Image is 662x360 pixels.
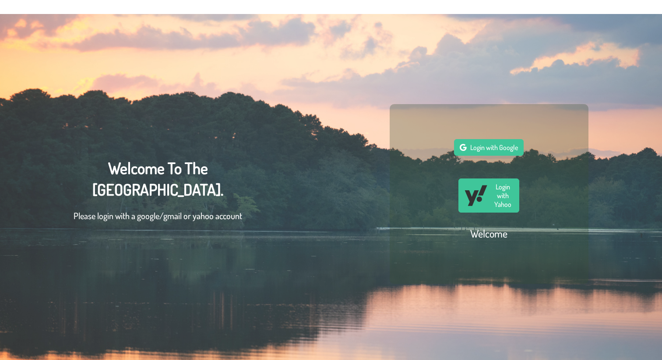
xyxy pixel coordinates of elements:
[470,143,518,152] span: Login with Google
[492,182,514,209] span: Login with Yahoo
[454,139,524,156] button: Login with Google
[74,157,242,231] div: Welcome To The [GEOGRAPHIC_DATA].
[74,209,242,222] p: Please login with a google/gmail or yahoo account
[470,227,507,240] h2: Welcome
[458,178,519,213] button: Login with Yahoo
